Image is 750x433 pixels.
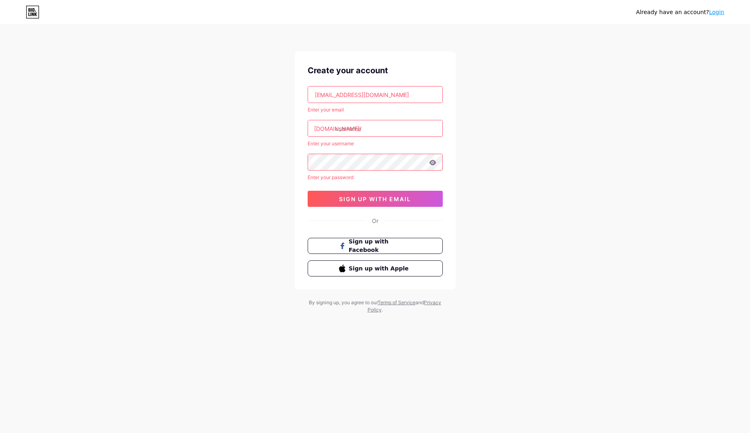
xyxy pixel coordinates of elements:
button: sign up with email [308,191,443,207]
div: [DOMAIN_NAME]/ [314,124,362,133]
div: Already have an account? [636,8,724,16]
button: Sign up with Apple [308,260,443,276]
div: Create your account [308,64,443,76]
div: By signing up, you agree to our and . [307,299,444,313]
a: Login [709,9,724,15]
span: Sign up with Apple [349,264,411,273]
div: Enter your password [308,174,443,181]
span: sign up with email [339,196,411,202]
input: username [308,120,442,136]
span: Sign up with Facebook [349,237,411,254]
a: Terms of Service [378,299,415,305]
button: Sign up with Facebook [308,238,443,254]
div: Or [372,216,378,225]
div: Enter your username [308,140,443,147]
div: Enter your email [308,106,443,113]
input: Email [308,87,442,103]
